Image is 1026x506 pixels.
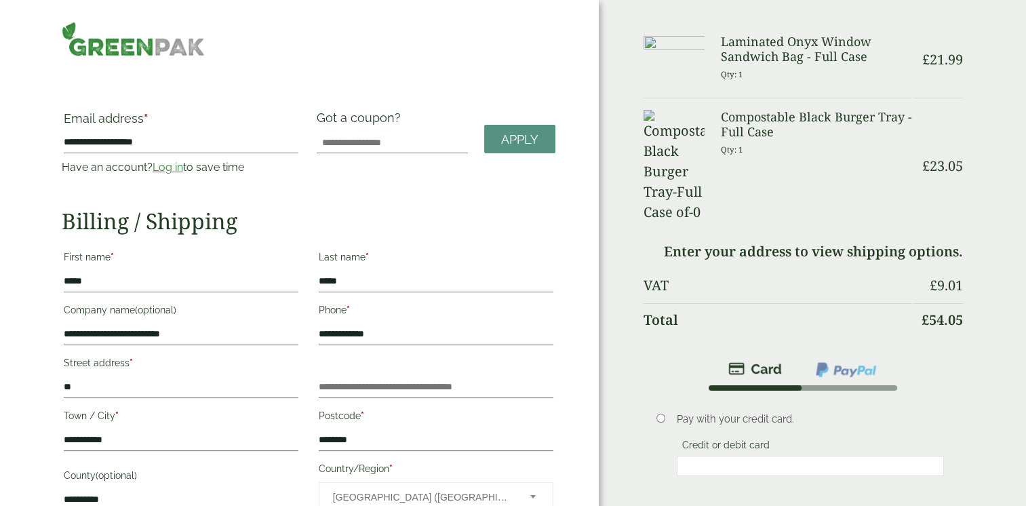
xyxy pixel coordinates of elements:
[64,248,298,271] label: First name
[681,460,939,472] iframe: Secure card payment input frame
[64,113,298,132] label: Email address
[922,311,963,329] bdi: 54.05
[922,311,929,329] span: £
[922,157,930,175] span: £
[922,50,963,69] bdi: 21.99
[347,305,350,315] abbr: required
[62,208,555,234] h2: Billing / Shipping
[721,144,743,155] small: Qty: 1
[96,470,137,481] span: (optional)
[644,269,913,302] th: VAT
[644,303,913,336] th: Total
[930,276,963,294] bdi: 9.01
[922,157,963,175] bdi: 23.05
[144,111,148,125] abbr: required
[501,132,538,147] span: Apply
[721,35,912,64] h3: Laminated Onyx Window Sandwich Bag - Full Case
[62,22,205,56] img: GreenPak Supplies
[814,361,877,378] img: ppcp-gateway.png
[319,406,553,429] label: Postcode
[130,357,133,368] abbr: required
[319,300,553,324] label: Phone
[317,111,406,132] label: Got a coupon?
[721,110,912,139] h3: Compostable Black Burger Tray - Full Case
[115,410,119,421] abbr: required
[62,159,300,176] p: Have an account? to save time
[922,50,930,69] span: £
[721,69,743,79] small: Qty: 1
[930,276,937,294] span: £
[135,305,176,315] span: (optional)
[484,125,555,154] a: Apply
[64,466,298,489] label: County
[644,110,705,222] img: Compostable Black Burger Tray-Full Case of-0
[64,300,298,324] label: Company name
[64,406,298,429] label: Town / City
[728,361,782,377] img: stripe.png
[677,440,775,454] label: Credit or debit card
[153,161,183,174] a: Log in
[64,353,298,376] label: Street address
[319,459,553,482] label: Country/Region
[677,412,943,427] p: Pay with your credit card.
[361,410,364,421] abbr: required
[389,463,393,474] abbr: required
[111,252,114,262] abbr: required
[319,248,553,271] label: Last name
[644,235,964,268] td: Enter your address to view shipping options.
[366,252,369,262] abbr: required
